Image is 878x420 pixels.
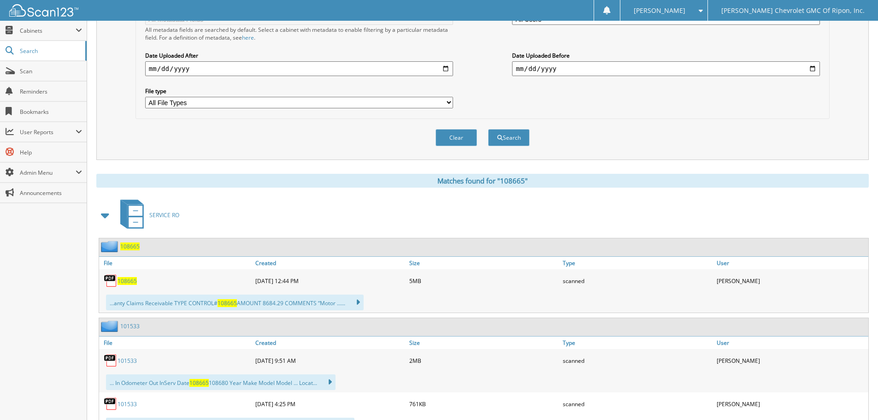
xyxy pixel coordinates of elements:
[714,395,868,413] div: [PERSON_NAME]
[118,277,137,285] a: 108665
[714,351,868,370] div: [PERSON_NAME]
[20,88,82,95] span: Reminders
[242,34,254,41] a: here
[120,243,140,250] a: 108665
[714,337,868,349] a: User
[101,320,120,332] img: folder2.png
[145,26,453,41] div: All metadata fields are searched by default. Select a cabinet with metadata to enable filtering b...
[99,257,253,269] a: File
[20,189,82,197] span: Announcements
[253,272,407,290] div: [DATE] 12:44 PM
[20,128,76,136] span: User Reports
[560,257,714,269] a: Type
[512,52,820,59] label: Date Uploaded Before
[714,257,868,269] a: User
[96,174,869,188] div: Matches found for "108665"
[20,148,82,156] span: Help
[20,27,76,35] span: Cabinets
[145,61,453,76] input: start
[407,257,561,269] a: Size
[118,357,137,365] a: 101533
[560,395,714,413] div: scanned
[560,272,714,290] div: scanned
[145,52,453,59] label: Date Uploaded After
[488,129,530,146] button: Search
[512,61,820,76] input: end
[253,337,407,349] a: Created
[101,241,120,252] img: folder2.png
[20,169,76,177] span: Admin Menu
[407,351,561,370] div: 2MB
[407,272,561,290] div: 5MB
[104,354,118,367] img: PDF.png
[104,397,118,411] img: PDF.png
[253,395,407,413] div: [DATE] 4:25 PM
[253,257,407,269] a: Created
[120,322,140,330] a: 101533
[20,47,81,55] span: Search
[714,272,868,290] div: [PERSON_NAME]
[189,379,209,387] span: 108665
[145,87,453,95] label: File type
[99,337,253,349] a: File
[832,376,878,420] iframe: Chat Widget
[560,351,714,370] div: scanned
[9,4,78,17] img: scan123-logo-white.svg
[104,274,118,288] img: PDF.png
[436,129,477,146] button: Clear
[118,400,137,408] a: 101533
[115,197,179,233] a: SERVICE RO
[407,395,561,413] div: 761KB
[634,8,685,13] span: [PERSON_NAME]
[218,299,237,307] span: 108665
[149,211,179,219] span: SERVICE RO
[20,108,82,116] span: Bookmarks
[20,67,82,75] span: Scan
[106,295,364,310] div: ...anty Claims Receivable TYPE CONTROL# AMOUNT 8684.29 COMMENTS “Motor ......
[253,351,407,370] div: [DATE] 9:51 AM
[721,8,865,13] span: [PERSON_NAME] Chevrolet GMC Of Ripon, Inc.
[407,337,561,349] a: Size
[560,337,714,349] a: Type
[106,374,336,390] div: ... In Odometer Out InServ Date 108680 Year Make Model Model ... Locat...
